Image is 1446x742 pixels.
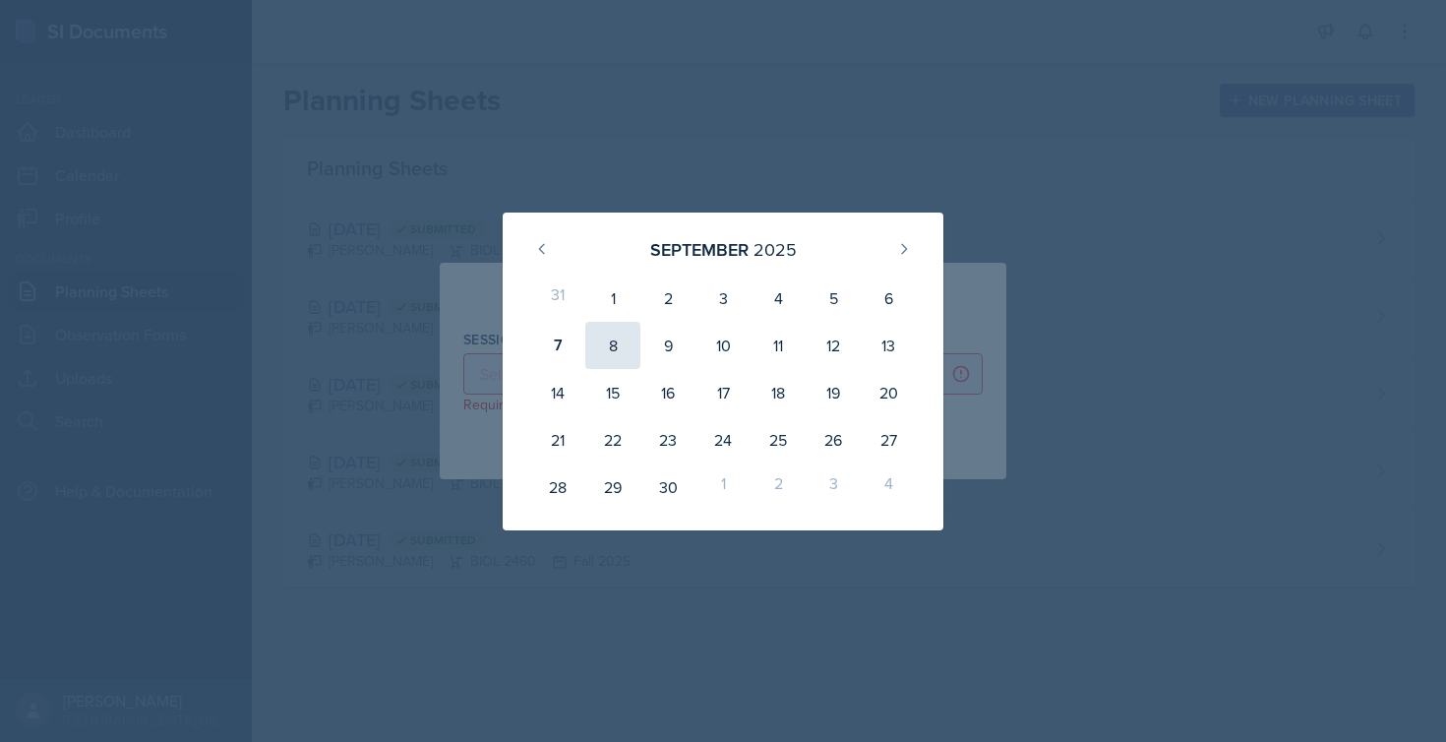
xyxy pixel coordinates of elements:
div: 12 [806,322,861,369]
div: 17 [695,369,751,416]
div: 3 [806,464,861,511]
div: 28 [530,464,585,511]
div: 2 [640,275,695,322]
div: 26 [806,416,861,464]
div: 10 [695,322,751,369]
div: 2 [751,464,806,511]
div: 25 [751,416,806,464]
div: 9 [640,322,695,369]
div: 23 [640,416,695,464]
div: 1 [695,464,751,511]
div: 11 [751,322,806,369]
div: 30 [640,464,695,511]
div: 16 [640,369,695,416]
div: 20 [861,369,916,416]
div: 4 [861,464,916,511]
div: 31 [530,275,585,322]
div: 8 [585,322,640,369]
div: 6 [861,275,916,322]
div: 21 [530,416,585,464]
div: 19 [806,369,861,416]
div: September [650,236,749,263]
div: 13 [861,322,916,369]
div: 18 [751,369,806,416]
div: 1 [585,275,640,322]
div: 15 [585,369,640,416]
div: 5 [806,275,861,322]
div: 22 [585,416,640,464]
div: 3 [695,275,751,322]
div: 27 [861,416,916,464]
div: 24 [695,416,751,464]
div: 4 [751,275,806,322]
div: 14 [530,369,585,416]
div: 2025 [753,236,797,263]
div: 29 [585,464,640,511]
div: 7 [530,322,585,369]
